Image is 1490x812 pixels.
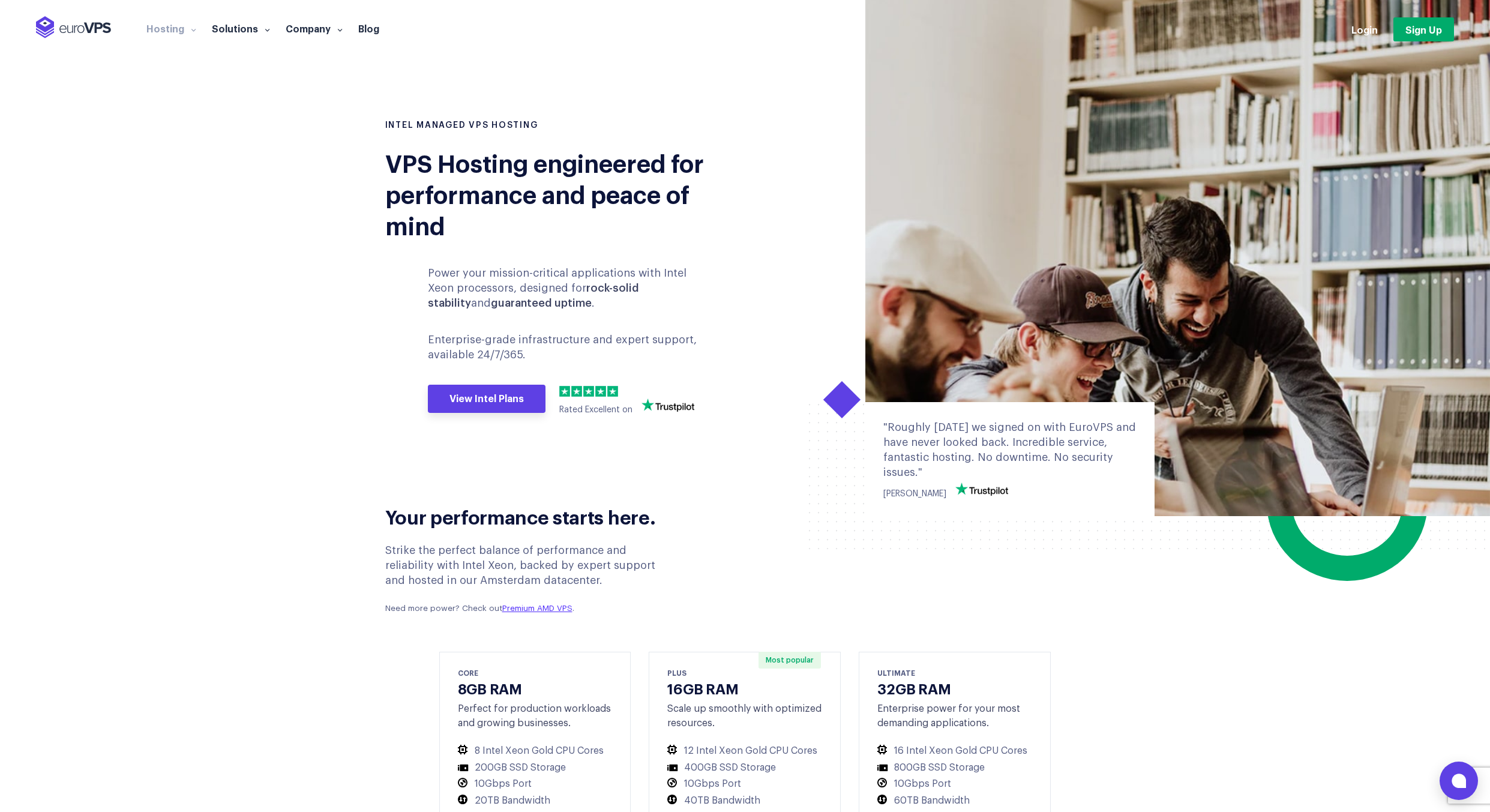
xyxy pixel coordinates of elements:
a: Sign Up [1393,17,1454,41]
img: 1 [559,386,570,397]
a: Premium AMD VPS [502,604,572,612]
p: Enterprise-grade infrastructure and expert support, available 24/7/365. [428,332,712,362]
div: ULTIMATE [877,667,1032,678]
h3: 32GB RAM [877,679,1032,697]
li: 200GB SSD Storage [458,762,613,774]
li: 12 Intel Xeon Gold CPU Cores [667,745,822,757]
h3: 16GB RAM [667,679,822,697]
b: guaranteed uptime [491,298,592,308]
a: Blog [350,22,387,34]
li: 20TB Bandwidth [458,795,613,807]
li: 10Gbps Port [667,778,822,790]
div: Scale up smoothly with optimized resources. [667,702,822,730]
img: EuroVPS [36,16,111,38]
div: PLUS [667,667,822,678]
h1: INTEL MANAGED VPS HOSTING [385,120,736,132]
img: 5 [607,386,618,397]
h2: Your performance starts here. [385,504,675,528]
p: Power your mission-critical applications with Intel Xeon processors, designed for and . [428,266,712,311]
img: 3 [583,386,594,397]
div: Strike the perfect balance of performance and reliability with Intel Xeon, backed by expert suppo... [385,543,675,615]
li: 800GB SSD Storage [877,762,1032,774]
li: 10Gbps Port [877,778,1032,790]
div: VPS Hosting engineered for performance and peace of mind [385,146,736,240]
div: CORE [458,667,613,678]
li: 60TB Bandwidth [877,795,1032,807]
li: 8 Intel Xeon Gold CPU Cores [458,745,613,757]
h3: 8GB RAM [458,679,613,697]
img: 4 [595,386,606,397]
a: Hosting [139,22,204,34]
a: View Intel Plans [428,385,545,414]
button: Open chat window [1440,762,1478,800]
div: Enterprise power for your most demanding applications. [877,702,1032,730]
b: rock-solid stability [428,283,639,308]
li: 16 Intel Xeon Gold CPU Cores [877,745,1032,757]
span: [PERSON_NAME] [883,490,946,498]
div: "Roughly [DATE] we signed on with EuroVPS and have never looked back. Incredible service, fantast... [883,420,1137,481]
a: Company [278,22,350,34]
li: 400GB SSD Storage [667,762,822,774]
li: 40TB Bandwidth [667,795,822,807]
div: Perfect for production workloads and growing businesses. [458,702,613,730]
p: Need more power? Check out . [385,603,675,615]
span: Rated Excellent on [559,406,632,414]
a: Login [1351,23,1378,36]
img: 2 [571,386,582,397]
a: Solutions [204,22,278,34]
span: Most popular [759,652,821,669]
li: 10Gbps Port [458,778,613,790]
